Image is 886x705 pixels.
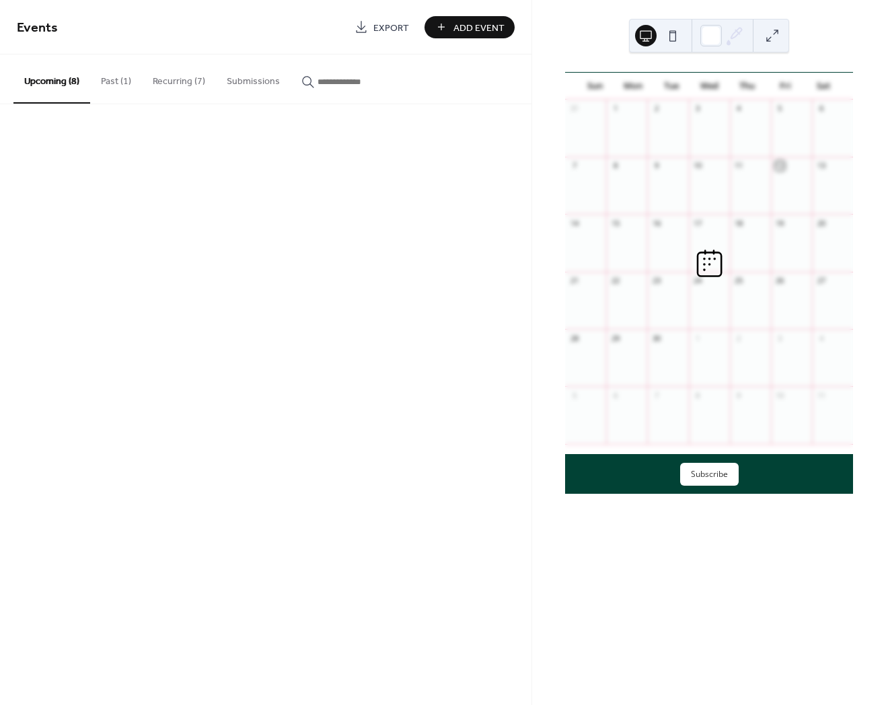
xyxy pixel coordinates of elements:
[651,104,661,114] div: 2
[693,161,703,171] div: 10
[344,16,419,38] a: Export
[569,161,579,171] div: 7
[652,73,690,100] div: Tue
[693,218,703,228] div: 17
[13,54,90,104] button: Upcoming (8)
[373,21,409,35] span: Export
[734,333,744,343] div: 2
[651,276,661,286] div: 23
[610,390,620,400] div: 6
[693,333,703,343] div: 1
[816,161,826,171] div: 13
[775,276,785,286] div: 26
[775,161,785,171] div: 12
[693,276,703,286] div: 24
[775,333,785,343] div: 3
[90,54,142,102] button: Past (1)
[775,104,785,114] div: 5
[775,390,785,400] div: 10
[693,390,703,400] div: 8
[734,218,744,228] div: 18
[142,54,216,102] button: Recurring (7)
[651,218,661,228] div: 16
[651,390,661,400] div: 7
[610,161,620,171] div: 8
[680,463,739,486] button: Subscribe
[17,15,58,41] span: Events
[734,104,744,114] div: 4
[816,218,826,228] div: 20
[569,390,579,400] div: 5
[610,276,620,286] div: 22
[614,73,653,100] div: Mon
[569,333,579,343] div: 28
[569,218,579,228] div: 14
[651,333,661,343] div: 30
[816,390,826,400] div: 11
[569,104,579,114] div: 31
[734,161,744,171] div: 11
[775,218,785,228] div: 19
[424,16,515,38] button: Add Event
[693,104,703,114] div: 3
[816,333,826,343] div: 4
[728,73,766,100] div: Thu
[734,276,744,286] div: 25
[610,104,620,114] div: 1
[734,390,744,400] div: 9
[804,73,842,100] div: Sat
[816,104,826,114] div: 6
[216,54,291,102] button: Submissions
[610,218,620,228] div: 15
[766,73,805,100] div: Fri
[651,161,661,171] div: 9
[569,276,579,286] div: 21
[816,276,826,286] div: 27
[576,73,614,100] div: Sun
[453,21,505,35] span: Add Event
[610,333,620,343] div: 29
[690,73,729,100] div: Wed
